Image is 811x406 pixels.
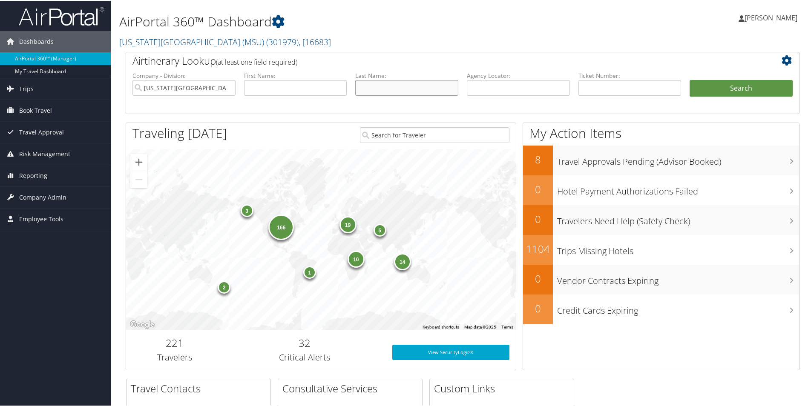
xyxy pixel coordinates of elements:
h2: 32 [230,335,380,349]
h1: My Action Items [523,123,799,141]
h1: AirPortal 360™ Dashboard [119,12,577,30]
span: Dashboards [19,30,54,51]
h3: Travel Approvals Pending (Advisor Booked) [557,151,799,167]
a: [PERSON_NAME] [739,4,806,30]
a: 0Vendor Contracts Expiring [523,264,799,294]
span: Risk Management [19,143,70,164]
span: , [ 16683 ] [299,35,331,47]
div: 3 [241,203,253,216]
div: 10 [348,249,365,266]
span: Employee Tools [19,208,63,229]
span: (at least one field required) [216,57,297,66]
h3: Critical Alerts [230,351,380,363]
a: [US_STATE][GEOGRAPHIC_DATA] (MSU) [119,35,331,47]
a: 0Credit Cards Expiring [523,294,799,323]
h2: 0 [523,271,553,285]
label: Agency Locator: [467,71,570,79]
h2: 221 [132,335,217,349]
h3: Travelers [132,351,217,363]
span: [PERSON_NAME] [745,12,797,22]
div: 14 [394,252,411,269]
label: Ticket Number: [578,71,682,79]
a: 1104Trips Missing Hotels [523,234,799,264]
a: 0Travelers Need Help (Safety Check) [523,204,799,234]
h2: Custom Links [434,380,574,395]
div: 166 [269,214,294,239]
div: 5 [374,223,386,236]
span: Travel Approval [19,121,64,142]
h2: Consultative Services [282,380,422,395]
h3: Travelers Need Help (Safety Check) [557,210,799,226]
div: 1 [303,265,316,278]
img: airportal-logo.png [19,6,104,26]
h2: 0 [523,300,553,315]
span: Company Admin [19,186,66,207]
button: Search [690,79,793,96]
h3: Vendor Contracts Expiring [557,270,799,286]
h2: Airtinerary Lookup [132,53,736,67]
h2: 1104 [523,241,553,255]
h2: 0 [523,181,553,196]
a: Open this area in Google Maps (opens a new window) [128,318,156,329]
h3: Hotel Payment Authorizations Failed [557,180,799,197]
label: Company - Division: [132,71,236,79]
span: Trips [19,77,34,99]
h2: Travel Contacts [131,380,270,395]
a: 8Travel Approvals Pending (Advisor Booked) [523,145,799,174]
a: View SecurityLogic® [392,344,509,359]
div: 19 [339,215,357,232]
div: 2 [218,280,231,292]
input: Search for Traveler [360,126,509,142]
a: Terms (opens in new tab) [501,324,513,329]
span: ( 301979 ) [266,35,299,47]
span: Reporting [19,164,47,186]
h3: Trips Missing Hotels [557,240,799,256]
span: Map data ©2025 [464,324,496,329]
label: First Name: [244,71,347,79]
button: Zoom in [130,153,147,170]
button: Zoom out [130,170,147,187]
img: Google [128,318,156,329]
h2: 0 [523,211,553,226]
span: Book Travel [19,99,52,120]
button: Keyboard shortcuts [423,323,459,329]
h1: Traveling [DATE] [132,123,227,141]
h2: 8 [523,152,553,166]
h3: Credit Cards Expiring [557,300,799,316]
label: Last Name: [355,71,458,79]
a: 0Hotel Payment Authorizations Failed [523,174,799,204]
